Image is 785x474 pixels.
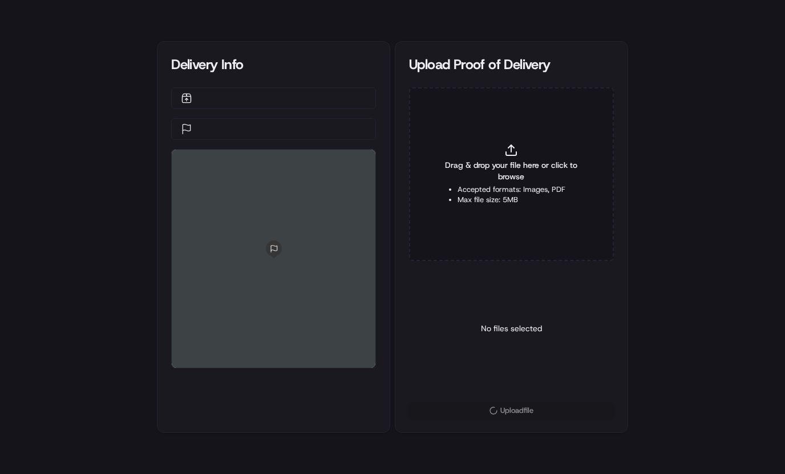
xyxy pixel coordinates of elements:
span: Drag & drop your file here or click to browse [438,159,585,182]
p: No files selected [481,323,542,334]
div: Upload Proof of Delivery [409,55,614,74]
li: Accepted formats: Images, PDF [458,184,565,195]
div: Delivery Info [171,55,376,74]
div: 0 [172,150,375,368]
li: Max file size: 5MB [458,195,565,205]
